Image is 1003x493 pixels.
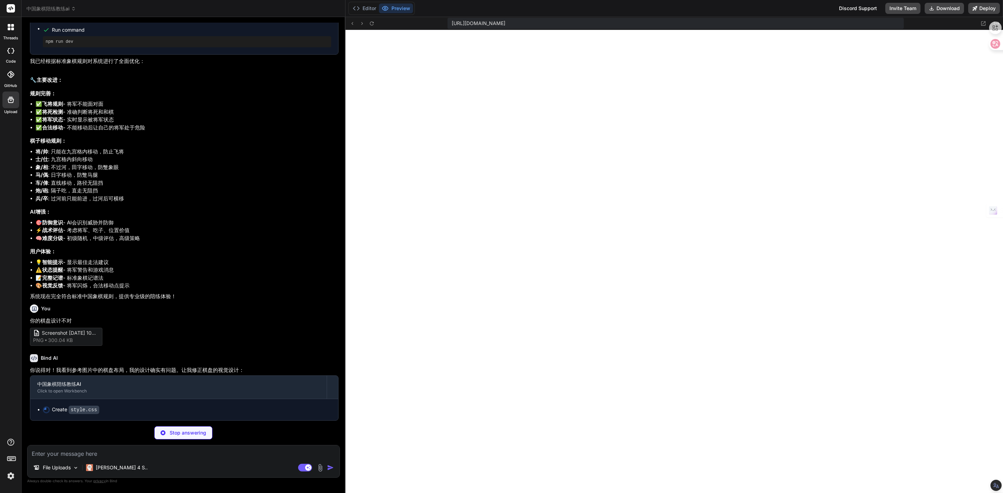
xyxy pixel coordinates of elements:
li: ✅ - 实时显示被将军状态 [36,116,339,124]
div: Create [52,406,99,413]
iframe: Preview [345,30,1003,493]
li: : 日字移动，防蹩马腿 [36,171,339,179]
button: Editor [350,3,379,13]
li: : 只能在九宫格内移动，防止飞将 [36,148,339,156]
p: 你说得对！我看到参考图片中的棋盘布局，我的设计确实有问题。让我修正棋盘的视觉设计： [30,366,339,374]
strong: 战术评估 [42,227,63,233]
strong: 视觉反馈 [42,282,63,289]
p: File Uploads [43,464,71,471]
li: ✅ - 将军不能面对面 [36,100,339,108]
li: 🎯 - AI会识别威胁并防御 [36,219,339,227]
li: 💡 - 显示最佳走法建议 [36,259,339,267]
code: style.css [69,406,99,414]
li: ✅ - 准确判断将死和和棋 [36,108,339,116]
button: Download [925,3,964,14]
img: attachment [316,464,324,472]
span: 300.04 KB [48,337,73,344]
button: Invite Team [885,3,920,14]
li: 🧠 - 初级随机，中级评估，高级策略 [36,234,339,242]
p: Stop answering [170,429,206,436]
li: 📝 - 标准象棋记谱法 [36,274,339,282]
img: Claude 4 Sonnet [86,464,93,471]
strong: 难度分级 [42,235,63,241]
div: Discord Support [835,3,881,14]
li: : 不过河，田字移动，防蹩象眼 [36,164,339,172]
h6: Bind AI [41,355,58,361]
strong: 完整记谱 [42,275,63,281]
img: settings [5,470,17,482]
p: 你的棋盘设计不对 [30,317,339,325]
strong: 飞将规则 [42,101,63,107]
h2: 🔧 ： [30,76,339,84]
span: privacy [93,479,106,483]
label: code [6,58,16,64]
strong: 兵/卒 [36,195,48,202]
p: Always double-check its answers. Your in Bind [27,478,340,484]
strong: 马/傌 [36,172,48,178]
span: Screenshot [DATE] 100616 [42,329,98,337]
span: png [33,337,44,344]
strong: 象/相 [36,164,48,170]
div: Click to open Workbench [37,388,320,394]
div: 中国象棋陪练教练AI [37,381,320,388]
li: ⚠️ - 将军警告和游戏消息 [36,266,339,274]
strong: 防御意识 [42,219,63,226]
label: GitHub [4,83,17,89]
strong: 将军状态 [42,116,63,123]
span: 中国象棋陪练教练ai [26,5,76,12]
strong: 将死检测 [42,109,63,115]
li: : 九宫格内斜向移动 [36,156,339,164]
li: 🎨 - 将军闪烁，合法移动点提示 [36,282,339,290]
span: Run command [52,26,331,33]
button: Deploy [968,3,1000,14]
li: : 直线移动，路径无阻挡 [36,179,339,187]
strong: 智能提示 [42,259,63,265]
p: 我已经根据标准象棋规则对系统进行了全面优化： [30,57,339,65]
img: icon [327,464,334,471]
strong: 炮/砲 [36,187,48,194]
li: ✅ - 不能移动后让自己的将军处于危险 [36,124,339,132]
li: : 过河前只能前进，过河后可横移 [36,195,339,203]
strong: 车/俥 [36,180,48,186]
h6: You [41,305,50,312]
h3: AI增强： [30,208,339,216]
h3: 规则完善： [30,90,339,98]
span: [URL][DOMAIN_NAME] [452,20,505,27]
h3: 用户体验： [30,248,339,256]
li: ⚡ - 考虑将军、吃子、位置价值 [36,226,339,234]
strong: 合法移动 [42,124,63,131]
pre: npm run dev [46,39,328,45]
label: Upload [4,109,17,115]
img: Pick Models [73,465,79,471]
strong: 状态提醒 [42,267,63,273]
h3: 棋子移动规则： [30,137,339,145]
label: threads [3,35,18,41]
p: 系统现在完全符合标准中国象棋规则，提供专业级的陪练体验！ [30,293,339,301]
strong: 将/帅 [36,148,48,155]
button: 中国象棋陪练教练AIClick to open Workbench [30,376,327,399]
strong: 主要改进 [37,77,57,83]
li: : 隔子吃，直走无阻挡 [36,187,339,195]
button: Preview [379,3,413,13]
p: [PERSON_NAME] 4 S.. [96,464,148,471]
strong: 士/仕 [36,156,48,162]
